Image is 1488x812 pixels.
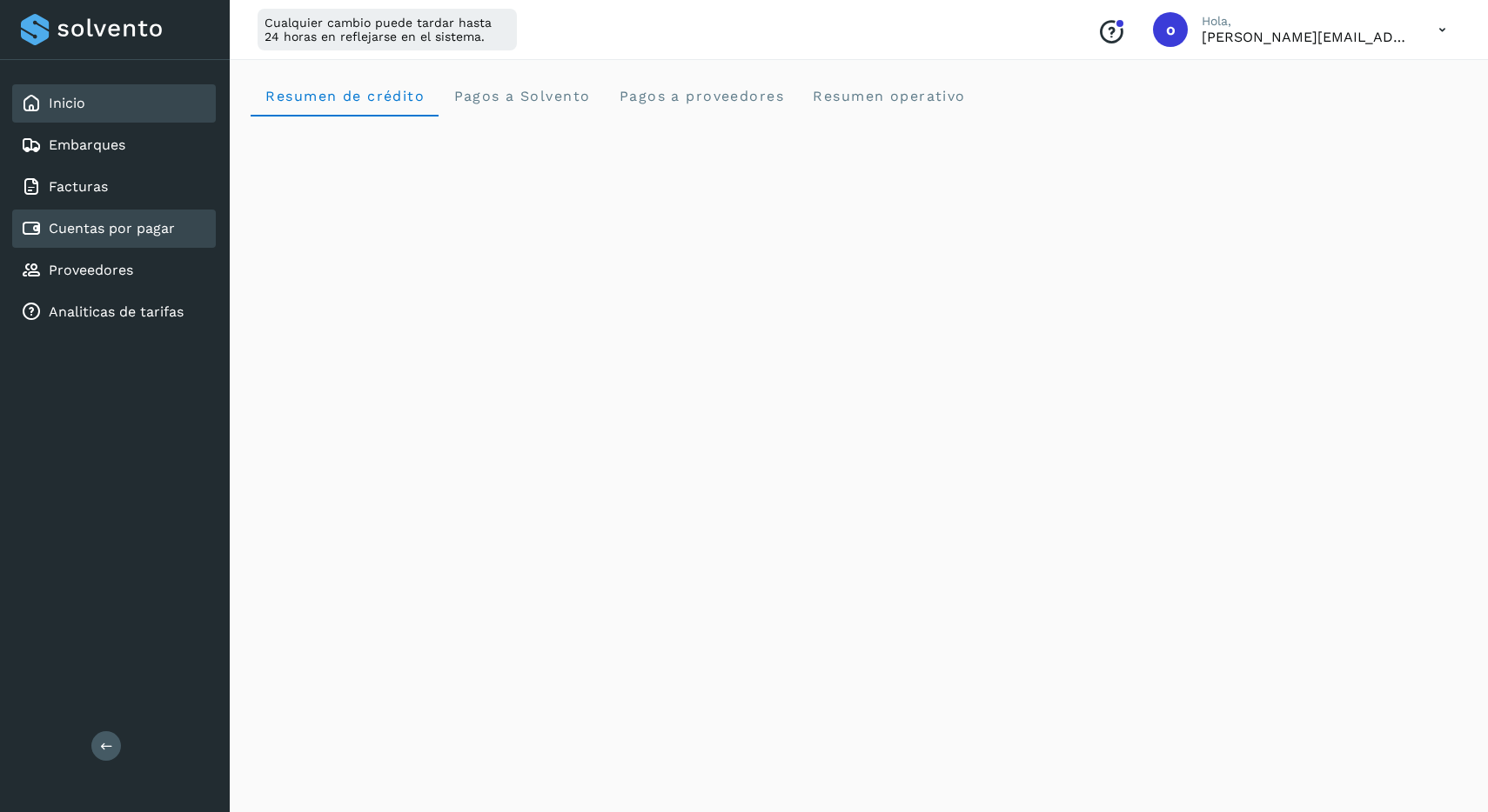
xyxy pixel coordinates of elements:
a: Inicio [49,95,85,111]
a: Facturas [49,178,108,195]
div: Embarques [12,126,216,164]
div: Cualquier cambio puede tardar hasta 24 horas en reflejarse en el sistema. [258,9,517,50]
div: Inicio [12,84,216,123]
a: Proveedores [49,262,133,278]
p: oscar@solvento.mx [1202,29,1411,45]
p: Hola, [1202,14,1411,29]
div: Facturas [12,168,216,206]
div: Cuentas por pagar [12,210,216,248]
a: Embarques [49,136,125,153]
span: Pagos a Solvento [452,88,590,104]
a: Analiticas de tarifas [49,303,184,320]
a: Cuentas por pagar [49,220,175,236]
div: Analiticas de tarifas [12,293,216,331]
span: Resumen operativo [812,88,966,104]
span: Resumen de crédito [265,88,425,104]
div: Proveedores [12,251,216,290]
span: Pagos a proveedores [618,88,784,104]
